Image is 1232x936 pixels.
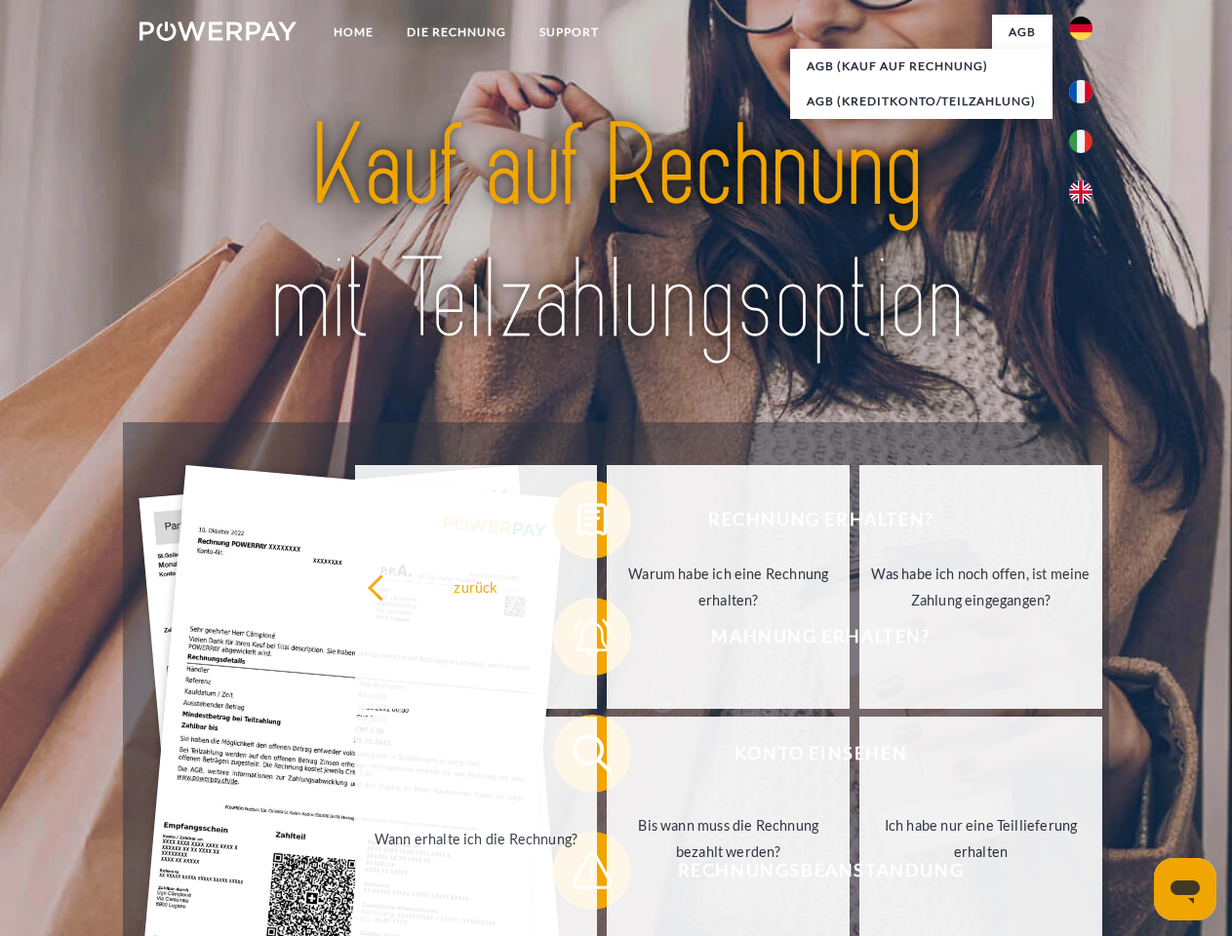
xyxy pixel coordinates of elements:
[367,825,586,851] div: Wann erhalte ich die Rechnung?
[317,15,390,50] a: Home
[992,15,1053,50] a: agb
[1069,80,1093,103] img: fr
[139,21,297,41] img: logo-powerpay-white.svg
[186,94,1046,373] img: title-powerpay_de.svg
[790,84,1053,119] a: AGB (Kreditkonto/Teilzahlung)
[367,573,586,600] div: zurück
[871,561,1091,613] div: Was habe ich noch offen, ist meine Zahlung eingegangen?
[859,465,1102,709] a: Was habe ich noch offen, ist meine Zahlung eingegangen?
[790,49,1053,84] a: AGB (Kauf auf Rechnung)
[1069,180,1093,204] img: en
[390,15,523,50] a: DIE RECHNUNG
[1069,130,1093,153] img: it
[523,15,616,50] a: SUPPORT
[1154,858,1216,920] iframe: Schaltfläche zum Öffnen des Messaging-Fensters
[618,561,838,613] div: Warum habe ich eine Rechnung erhalten?
[1069,17,1093,40] img: de
[618,812,838,865] div: Bis wann muss die Rechnung bezahlt werden?
[871,812,1091,865] div: Ich habe nur eine Teillieferung erhalten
